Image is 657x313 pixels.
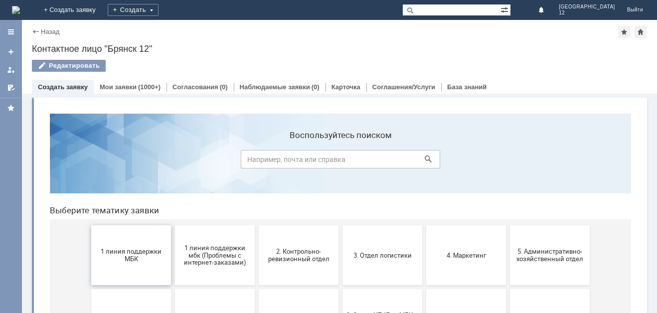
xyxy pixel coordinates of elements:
[41,28,59,35] a: Назад
[136,138,210,160] span: 1 линия поддержки мбк (Проблемы с интернет-заказами)
[387,146,461,153] span: 4. Маркетинг
[220,83,228,91] div: (0)
[217,183,297,243] button: 8. Отдел качества
[471,266,545,288] span: [PERSON_NAME]. Услуги ИТ для МБК (оформляет L1)
[471,209,545,217] span: Отдел ИТ (1С)
[635,26,647,38] div: Сделать домашней страницей
[500,4,510,14] span: Расширенный поиск
[471,142,545,157] span: 5. Административно-хозяйственный отдел
[133,183,213,243] button: 7. Служба безопасности
[32,44,647,54] div: Контактное лицо "Брянск 12"
[331,83,360,91] a: Карточка
[384,247,464,307] button: Это соглашение не активно!
[301,183,380,243] button: 9. Отдел-ИТ (Для МБК и Пекарни)
[52,209,126,217] span: 6. Закупки
[468,247,548,307] button: [PERSON_NAME]. Услуги ИТ для МБК (оформляет L1)
[49,247,129,307] button: Отдел-ИТ (Битрикс24 и CRM)
[49,183,129,243] button: 6. Закупки
[468,120,548,179] button: 5. Административно-хозяйственный отдел
[136,273,210,281] span: Отдел-ИТ (Офис)
[220,273,294,281] span: Финансовый отдел
[312,83,320,91] div: (0)
[304,206,377,221] span: 9. Отдел-ИТ (Для МБК и Пекарни)
[372,83,435,91] a: Соглашения/Услуги
[447,83,487,91] a: База знаний
[387,270,461,285] span: Это соглашение не активно!
[301,247,380,307] button: Франчайзинг
[387,209,461,217] span: Бухгалтерия (для мбк)
[304,273,377,281] span: Франчайзинг
[559,10,615,16] span: 12
[3,44,19,60] a: Создать заявку
[3,80,19,96] a: Мои согласования
[52,142,126,157] span: 1 линия поддержки МБК
[468,183,548,243] button: Отдел ИТ (1С)
[38,83,88,91] a: Создать заявку
[12,6,20,14] img: logo
[100,83,137,91] a: Мои заявки
[108,4,159,16] div: Создать
[199,44,398,63] input: Например, почта или справка
[12,6,20,14] a: Перейти на домашнюю страницу
[49,120,129,179] button: 1 линия поддержки МБК
[217,120,297,179] button: 2. Контрольно-ревизионный отдел
[220,142,294,157] span: 2. Контрольно-ревизионный отдел
[618,26,630,38] div: Добавить в избранное
[133,247,213,307] button: Отдел-ИТ (Офис)
[133,120,213,179] button: 1 линия поддержки мбк (Проблемы с интернет-заказами)
[304,146,377,153] span: 3. Отдел логистики
[559,4,615,10] span: [GEOGRAPHIC_DATA]
[52,270,126,285] span: Отдел-ИТ (Битрикс24 и CRM)
[240,83,310,91] a: Наблюдаемые заявки
[138,83,161,91] div: (1000+)
[3,62,19,78] a: Мои заявки
[220,209,294,217] span: 8. Отдел качества
[301,120,380,179] button: 3. Отдел логистики
[199,24,398,34] label: Воспользуйтесь поиском
[8,100,589,110] header: Выберите тематику заявки
[217,247,297,307] button: Финансовый отдел
[172,83,218,91] a: Согласования
[384,120,464,179] button: 4. Маркетинг
[384,183,464,243] button: Бухгалтерия (для мбк)
[136,209,210,217] span: 7. Служба безопасности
